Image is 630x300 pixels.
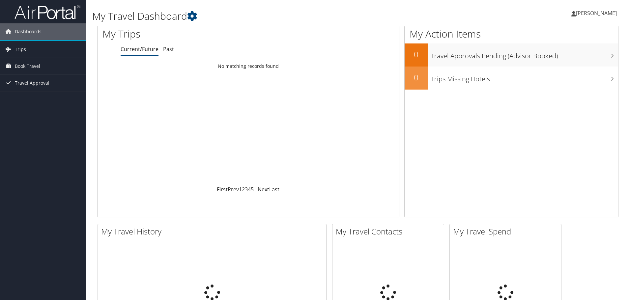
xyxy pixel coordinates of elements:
a: 2 [242,186,245,193]
span: Book Travel [15,58,40,74]
a: 3 [245,186,248,193]
span: [PERSON_NAME] [576,10,617,17]
a: 4 [248,186,251,193]
h1: My Action Items [405,27,618,41]
span: Dashboards [15,23,42,40]
h2: My Travel History [101,226,326,237]
a: Next [258,186,269,193]
a: [PERSON_NAME] [571,3,623,23]
a: Last [269,186,279,193]
img: airportal-logo.png [14,4,80,20]
a: 5 [251,186,254,193]
h3: Travel Approvals Pending (Advisor Booked) [431,48,618,61]
span: Travel Approval [15,75,49,91]
h2: My Travel Spend [453,226,561,237]
h2: My Travel Contacts [336,226,444,237]
a: Prev [228,186,239,193]
a: 1 [239,186,242,193]
span: Trips [15,41,26,58]
span: … [254,186,258,193]
a: Current/Future [121,45,158,53]
h3: Trips Missing Hotels [431,71,618,84]
h2: 0 [405,72,428,83]
a: Past [163,45,174,53]
h1: My Travel Dashboard [92,9,446,23]
a: First [217,186,228,193]
a: 0Trips Missing Hotels [405,67,618,90]
h2: 0 [405,49,428,60]
h1: My Trips [102,27,269,41]
a: 0Travel Approvals Pending (Advisor Booked) [405,43,618,67]
td: No matching records found [98,60,399,72]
